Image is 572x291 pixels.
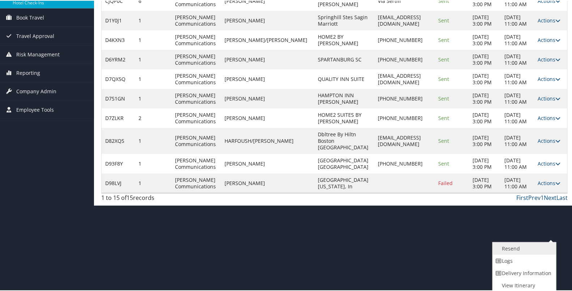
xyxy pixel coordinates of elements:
span: Sent [438,16,449,23]
a: Resend [493,242,555,254]
td: HOME2 BY [PERSON_NAME] [315,30,375,49]
a: Next [544,193,556,201]
td: [PERSON_NAME] Communications [171,108,221,127]
td: D1Y0J1 [102,10,135,30]
td: SPARTANBURG SC [315,49,375,69]
td: [DATE] 3:00 PM [469,108,501,127]
td: [PERSON_NAME] Communications [171,173,221,192]
td: [PERSON_NAME] Communications [171,127,221,153]
span: Failed [438,179,453,186]
td: [DATE] 3:00 PM [469,127,501,153]
a: Actions [538,55,561,62]
td: [PERSON_NAME] Communications [171,69,221,88]
a: View Itinerary [493,279,555,291]
td: HOME2 SUITES BY [PERSON_NAME] [315,108,375,127]
span: Risk Management [16,45,60,63]
td: [PERSON_NAME] [221,153,315,173]
span: Sent [438,36,449,43]
span: Sent [438,137,449,144]
a: Last [556,193,568,201]
span: Sent [438,114,449,121]
td: [DATE] 3:00 PM [469,30,501,49]
td: [EMAIL_ADDRESS][DOMAIN_NAME] [374,10,435,30]
td: D4KXN3 [102,30,135,49]
td: [GEOGRAPHIC_DATA][US_STATE], In [315,173,375,192]
td: [DATE] 11:00 AM [501,30,534,49]
td: [DATE] 3:00 PM [469,153,501,173]
td: [DATE] 3:00 PM [469,69,501,88]
td: [PHONE_NUMBER] [374,108,435,127]
td: [PERSON_NAME] Communications [171,153,221,173]
span: Employee Tools [16,100,54,118]
a: Actions [538,36,561,43]
td: 1 [135,30,171,49]
span: Sent [438,94,449,101]
a: First [516,193,528,201]
td: 2 [135,108,171,127]
td: D6YRM2 [102,49,135,69]
span: Book Travel [16,8,44,26]
td: [DATE] 11:00 AM [501,153,534,173]
td: [DATE] 3:00 PM [469,10,501,30]
span: Company Admin [16,82,56,100]
td: [PERSON_NAME] [221,10,315,30]
td: [PERSON_NAME] Communications [171,30,221,49]
span: Sent [438,55,449,62]
td: D7ZLKR [102,108,135,127]
td: QUALITY INN SUITE [315,69,375,88]
td: [DATE] 11:00 AM [501,173,534,192]
td: [PERSON_NAME]/[PERSON_NAME] [221,30,315,49]
td: [DATE] 11:00 AM [501,49,534,69]
td: [PHONE_NUMBER] [374,49,435,69]
td: [GEOGRAPHIC_DATA] [GEOGRAPHIC_DATA] [315,153,375,173]
td: [PHONE_NUMBER] [374,30,435,49]
a: Actions [538,114,561,121]
td: 1 [135,88,171,108]
td: [EMAIL_ADDRESS][DOMAIN_NAME] [374,69,435,88]
td: [PHONE_NUMBER] [374,153,435,173]
td: [PERSON_NAME] Communications [171,88,221,108]
td: [PERSON_NAME] Communications [171,10,221,30]
td: 1 [135,173,171,192]
td: [DATE] 11:00 AM [501,88,534,108]
td: D82XQS [102,127,135,153]
span: 15 [127,193,133,201]
td: [PHONE_NUMBER] [374,88,435,108]
td: 1 [135,69,171,88]
td: HAMPTON INN [PERSON_NAME] [315,88,375,108]
a: Logs [493,254,555,266]
td: D98LVJ [102,173,135,192]
a: Actions [538,179,561,186]
td: [EMAIL_ADDRESS][DOMAIN_NAME] [374,127,435,153]
a: Actions [538,16,561,23]
td: [PERSON_NAME] [221,108,315,127]
td: 1 [135,10,171,30]
a: Actions [538,159,561,166]
td: 1 [135,127,171,153]
a: 1 [541,193,544,201]
a: Actions [538,75,561,82]
a: Delivery Information [493,266,555,279]
td: 1 [135,49,171,69]
td: HARFOUSH/[PERSON_NAME] [221,127,315,153]
span: Travel Approval [16,26,54,44]
td: [DATE] 3:00 PM [469,88,501,108]
td: [PERSON_NAME] [221,49,315,69]
td: [DATE] 11:00 AM [501,69,534,88]
a: Actions [538,137,561,144]
td: D7QX5Q [102,69,135,88]
td: 1 [135,153,171,173]
td: [DATE] 11:00 AM [501,127,534,153]
td: [PERSON_NAME] [221,88,315,108]
td: [DATE] 11:00 AM [501,10,534,30]
td: D7S1GN [102,88,135,108]
span: Reporting [16,63,40,81]
td: [PERSON_NAME] [221,69,315,88]
td: [DATE] 11:00 AM [501,108,534,127]
td: [DATE] 3:00 PM [469,49,501,69]
span: Sent [438,75,449,82]
td: [PERSON_NAME] Communications [171,49,221,69]
td: [DATE] 3:00 PM [469,173,501,192]
a: Prev [528,193,541,201]
td: Dbltree By Hiltn Boston [GEOGRAPHIC_DATA] [315,127,375,153]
